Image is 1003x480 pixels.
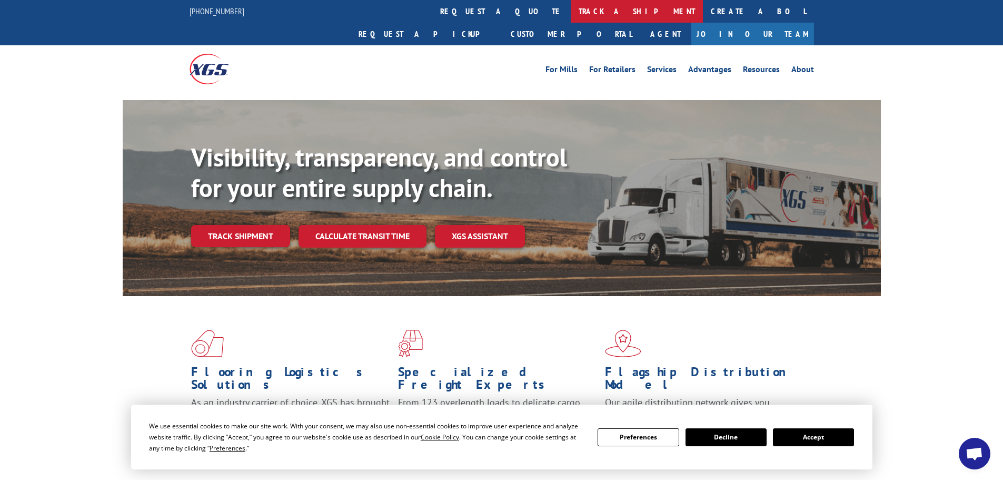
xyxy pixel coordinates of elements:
[398,330,423,357] img: xgs-icon-focused-on-flooring-red
[598,428,679,446] button: Preferences
[503,23,640,45] a: Customer Portal
[589,65,635,77] a: For Retailers
[686,428,767,446] button: Decline
[191,396,390,434] span: As an industry carrier of choice, XGS has brought innovation and dedication to flooring logistics...
[773,428,854,446] button: Accept
[190,6,244,16] a: [PHONE_NUMBER]
[191,141,567,204] b: Visibility, transparency, and control for your entire supply chain.
[743,65,780,77] a: Resources
[398,396,597,443] p: From 123 overlength loads to delicate cargo, our experienced staff knows the best way to move you...
[149,420,585,454] div: We use essential cookies to make our site work. With your consent, we may also use non-essential ...
[605,366,804,396] h1: Flagship Distribution Model
[959,438,990,469] div: Open chat
[545,65,578,77] a: For Mills
[191,225,290,247] a: Track shipment
[691,23,814,45] a: Join Our Team
[791,65,814,77] a: About
[191,366,390,396] h1: Flooring Logistics Solutions
[421,433,459,442] span: Cookie Policy
[299,225,426,248] a: Calculate transit time
[191,330,224,357] img: xgs-icon-total-supply-chain-intelligence-red
[210,444,245,453] span: Preferences
[351,23,503,45] a: Request a pickup
[688,65,731,77] a: Advantages
[605,330,641,357] img: xgs-icon-flagship-distribution-model-red
[605,396,799,421] span: Our agile distribution network gives you nationwide inventory management on demand.
[131,405,872,469] div: Cookie Consent Prompt
[398,366,597,396] h1: Specialized Freight Experts
[647,65,677,77] a: Services
[640,23,691,45] a: Agent
[435,225,525,248] a: XGS ASSISTANT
